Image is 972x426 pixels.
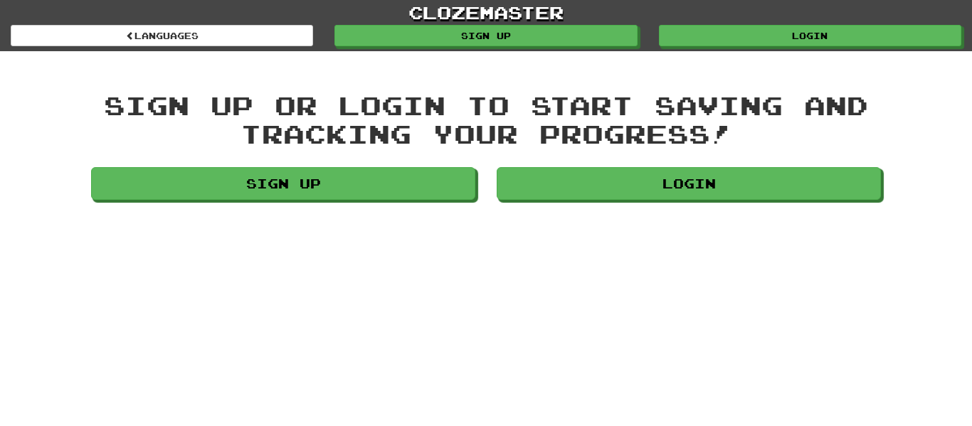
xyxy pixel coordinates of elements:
div: Sign up or login to start saving and tracking your progress! [91,91,881,147]
a: Sign up [91,167,475,200]
a: Languages [11,25,313,46]
a: Login [497,167,881,200]
a: Sign up [334,25,637,46]
a: Login [659,25,961,46]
